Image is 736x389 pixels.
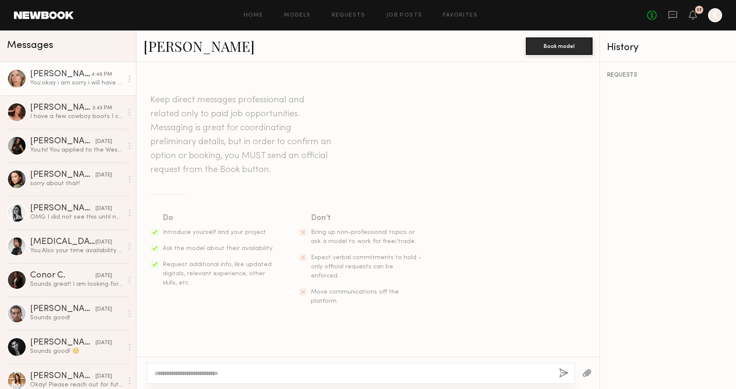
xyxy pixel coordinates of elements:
[150,93,334,177] header: Keep direct messages professional and related only to paid job opportunities. Messaging is great ...
[311,212,423,224] div: Don’t
[95,138,112,146] div: [DATE]
[91,71,112,79] div: 4:46 PM
[30,104,92,112] div: [PERSON_NAME]
[697,8,702,13] div: 17
[526,42,593,49] a: Book model
[95,339,112,347] div: [DATE]
[30,271,95,280] div: Conor C.
[95,171,112,179] div: [DATE]
[311,230,416,244] span: Bring up non-professional topics or ask a model to work for free/trade.
[311,289,399,304] span: Move communications off the platform.
[143,37,255,55] a: [PERSON_NAME]
[30,204,95,213] div: [PERSON_NAME]
[95,305,112,314] div: [DATE]
[30,305,95,314] div: [PERSON_NAME]
[30,247,123,255] div: You: Also your time availability so I can book time slot for location!
[30,314,123,322] div: Sounds good!
[30,347,123,355] div: Sounds good! ☺️
[244,13,263,18] a: Home
[95,372,112,381] div: [DATE]
[7,41,53,51] span: Messages
[30,280,123,288] div: Sounds great! I am looking forward to it
[284,13,310,18] a: Models
[708,8,722,22] a: K
[30,171,95,179] div: [PERSON_NAME]
[30,112,123,121] div: I have a few cowboy boots I can bring! and my rate is 100/h ♥️
[95,238,112,247] div: [DATE]
[30,137,95,146] div: [PERSON_NAME]
[526,37,593,55] button: Book model
[30,79,123,87] div: You: okay i am sorry i will have to go a different direction
[30,213,123,221] div: OMG I did not see this until now…. I for some reason never get notifications for messages on this...
[163,230,267,235] span: Introduce yourself and your project.
[30,146,123,154] div: You: hi! You applied to the Western Jewelry Lifestyle campaign! I just wanted to make sure you sa...
[443,13,477,18] a: Favorites
[30,338,95,347] div: [PERSON_NAME]
[30,179,123,188] div: sorry about that!
[607,43,729,53] div: History
[163,262,272,286] span: Request additional info, like updated digitals, relevant experience, other skills, etc.
[332,13,365,18] a: Requests
[95,205,112,213] div: [DATE]
[30,238,95,247] div: [MEDICAL_DATA][PERSON_NAME]
[607,72,729,78] div: REQUESTS
[30,70,91,79] div: [PERSON_NAME]
[163,246,273,251] span: Ask the model about their availability.
[30,372,95,381] div: [PERSON_NAME]
[311,255,421,279] span: Expect verbal commitments to hold - only official requests can be enforced.
[92,104,112,112] div: 3:43 PM
[386,13,423,18] a: Job Posts
[95,272,112,280] div: [DATE]
[163,212,274,224] div: Do
[30,381,123,389] div: Okay! Please reach out for future Projects too. Thanks!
